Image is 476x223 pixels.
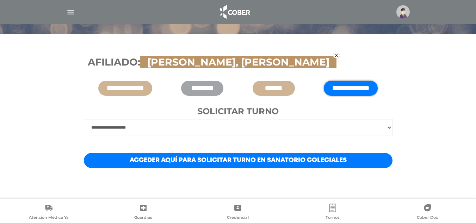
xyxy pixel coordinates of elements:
[29,215,69,221] span: Atención Médica Ya
[216,4,253,20] img: logo_cober_home-white.png
[417,215,438,221] span: Cober Doc
[84,106,392,117] h4: Solicitar turno
[333,53,340,58] a: x
[88,56,389,68] h3: Afiliado:
[84,153,392,168] a: Acceder aquí para solicitar turno en Sanatorio Coleciales
[66,8,75,17] img: Cober_menu-lines-white.svg
[96,204,191,222] a: Guardias
[1,204,96,222] a: Atención Médica Ya
[144,56,333,68] span: [PERSON_NAME], [PERSON_NAME]
[396,5,410,19] img: profile-placeholder.svg
[326,215,340,221] span: Turnos
[285,204,380,222] a: Turnos
[66,7,282,25] h3: Portal de turnos
[191,204,285,222] a: Credencial
[134,215,152,221] span: Guardias
[380,204,475,222] a: Cober Doc
[227,215,249,221] span: Credencial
